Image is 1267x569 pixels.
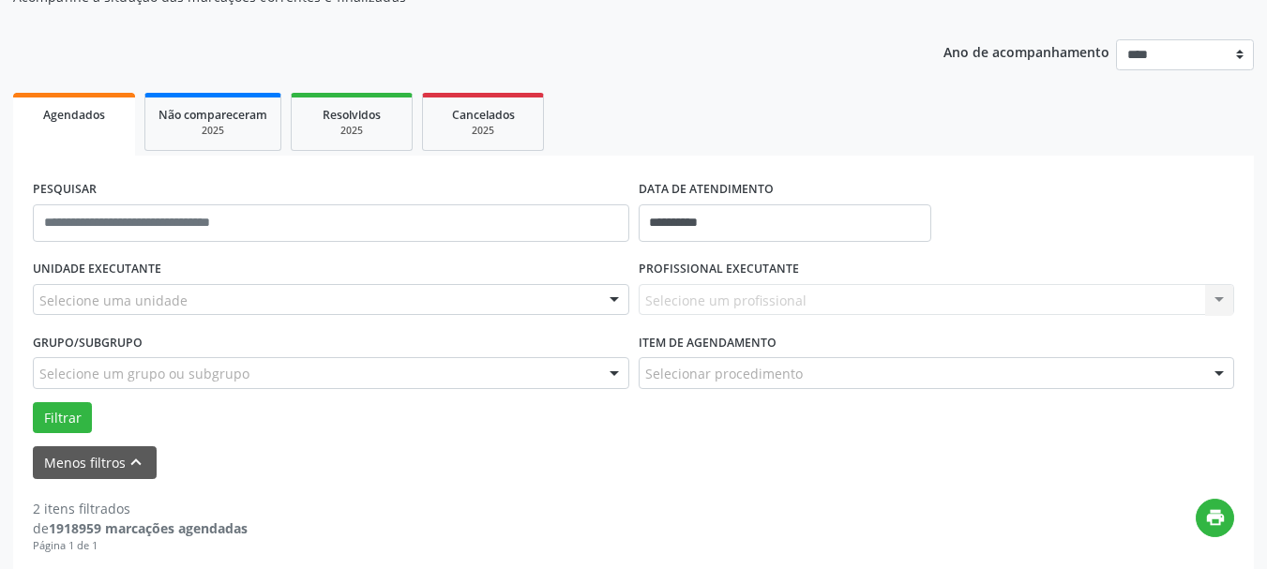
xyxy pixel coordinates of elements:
label: Grupo/Subgrupo [33,328,143,357]
strong: 1918959 marcações agendadas [49,519,248,537]
span: Não compareceram [158,107,267,123]
div: 2025 [158,124,267,138]
span: Selecionar procedimento [645,364,803,383]
label: PROFISSIONAL EXECUTANTE [639,255,799,284]
button: print [1196,499,1234,537]
label: UNIDADE EXECUTANTE [33,255,161,284]
i: print [1205,507,1226,528]
span: Cancelados [452,107,515,123]
label: DATA DE ATENDIMENTO [639,175,774,204]
p: Ano de acompanhamento [943,39,1109,63]
span: Agendados [43,107,105,123]
div: Página 1 de 1 [33,538,248,554]
label: Item de agendamento [639,328,777,357]
button: Menos filtroskeyboard_arrow_up [33,446,157,479]
div: de [33,518,248,538]
button: Filtrar [33,402,92,434]
div: 2025 [305,124,399,138]
div: 2 itens filtrados [33,499,248,518]
span: Resolvidos [323,107,381,123]
i: keyboard_arrow_up [126,452,146,472]
span: Selecione uma unidade [39,291,188,310]
label: PESQUISAR [33,175,97,204]
div: 2025 [436,124,530,138]
span: Selecione um grupo ou subgrupo [39,364,249,383]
